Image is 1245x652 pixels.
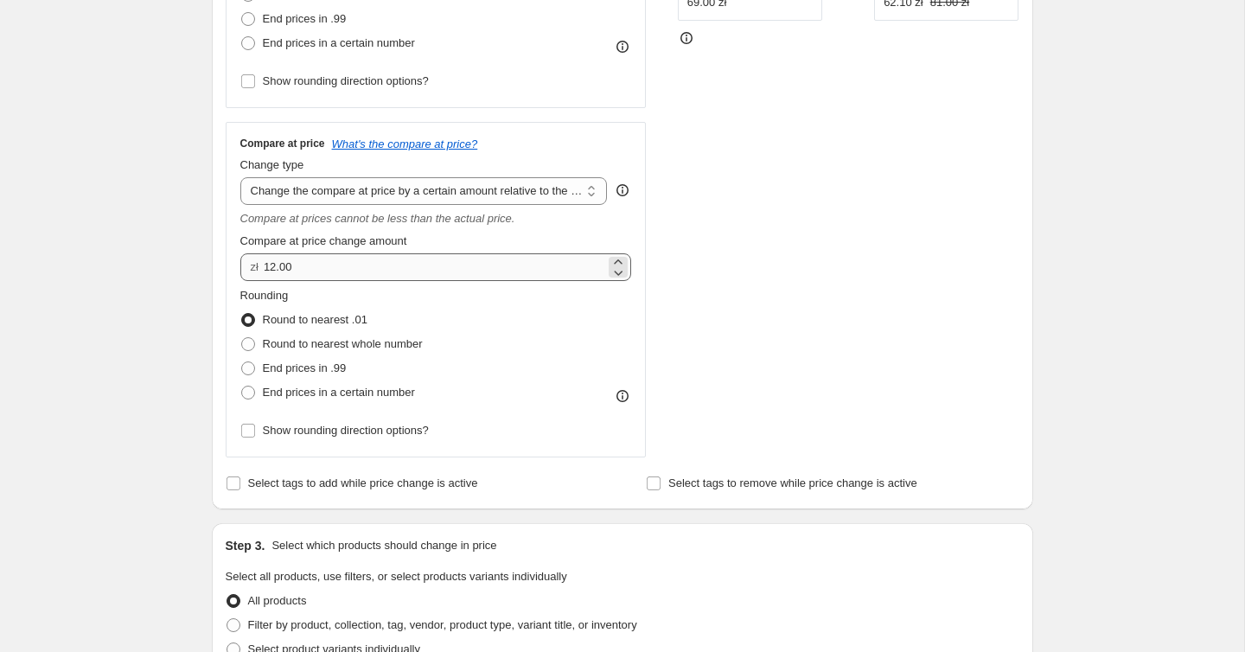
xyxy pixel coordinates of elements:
h2: Step 3. [226,537,265,554]
h3: Compare at price [240,137,325,150]
span: End prices in .99 [263,361,347,374]
span: Change type [240,158,304,171]
span: End prices in a certain number [263,386,415,399]
div: help [614,182,631,199]
span: Select tags to add while price change is active [248,476,478,489]
input: 12.00 [264,253,605,281]
button: What's the compare at price? [332,137,478,150]
span: Select tags to remove while price change is active [668,476,917,489]
span: Round to nearest .01 [263,313,367,326]
span: Round to nearest whole number [263,337,423,350]
span: Filter by product, collection, tag, vendor, product type, variant title, or inventory [248,618,637,631]
span: Compare at price change amount [240,234,407,247]
span: All products [248,594,307,607]
p: Select which products should change in price [271,537,496,554]
span: Select all products, use filters, or select products variants individually [226,570,567,583]
span: Show rounding direction options? [263,74,429,87]
span: End prices in a certain number [263,36,415,49]
i: Compare at prices cannot be less than the actual price. [240,212,515,225]
span: zł [251,260,259,273]
span: Rounding [240,289,289,302]
span: Show rounding direction options? [263,424,429,437]
span: End prices in .99 [263,12,347,25]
